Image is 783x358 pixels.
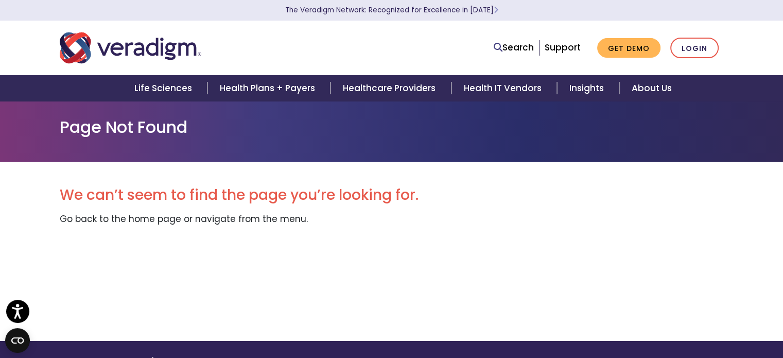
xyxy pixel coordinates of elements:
a: Support [545,41,581,54]
a: Life Sciences [122,75,207,101]
h2: We can’t seem to find the page you’re looking for. [60,186,724,204]
a: Healthcare Providers [330,75,451,101]
a: Login [670,38,719,59]
h1: Page Not Found [60,117,724,137]
a: The Veradigm Network: Recognized for Excellence in [DATE]Learn More [285,5,498,15]
img: Veradigm logo [60,31,201,65]
p: Go back to the home page or navigate from the menu. [60,212,724,226]
a: Get Demo [597,38,660,58]
a: Health Plans + Payers [207,75,330,101]
a: About Us [619,75,684,101]
a: Health IT Vendors [451,75,557,101]
iframe: Drift Chat Widget [586,284,771,346]
button: Open CMP widget [5,328,30,353]
span: Learn More [494,5,498,15]
a: Search [494,41,534,55]
a: Insights [557,75,619,101]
